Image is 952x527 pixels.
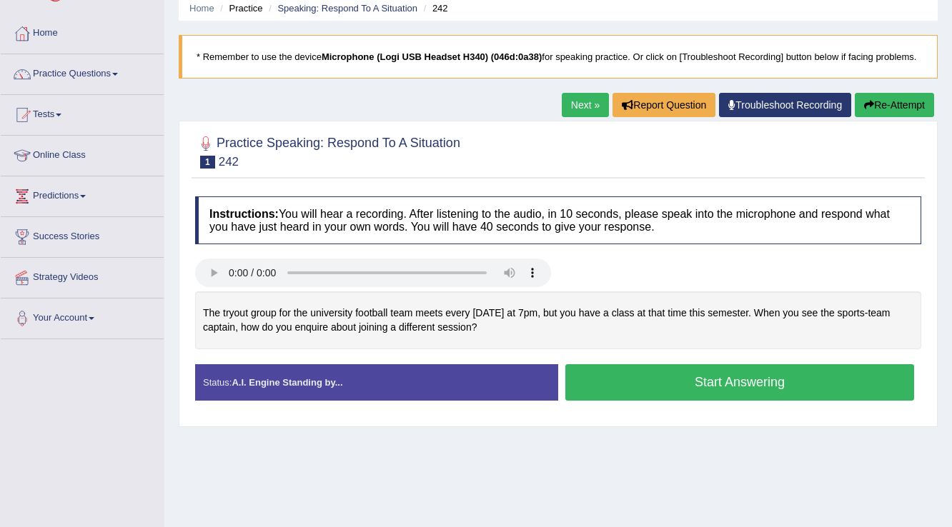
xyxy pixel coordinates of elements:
small: 242 [219,155,239,169]
div: Status: [195,364,558,401]
div: The tryout group for the university football team meets every [DATE] at 7pm, but you have a class... [195,291,921,349]
a: Your Account [1,298,164,334]
a: Home [1,14,164,49]
button: Re-Attempt [855,93,934,117]
a: Predictions [1,176,164,212]
a: Online Class [1,136,164,171]
strong: A.I. Engine Standing by... [232,377,342,388]
a: Success Stories [1,217,164,253]
b: Microphone (Logi USB Headset H340) (046d:0a38) [322,51,542,62]
a: Tests [1,95,164,131]
a: Practice Questions [1,54,164,90]
button: Start Answering [565,364,914,401]
a: Strategy Videos [1,258,164,293]
span: 1 [200,156,215,169]
li: Practice [217,1,262,15]
a: Troubleshoot Recording [719,93,851,117]
li: 242 [420,1,448,15]
a: Home [189,3,214,14]
blockquote: * Remember to use the device for speaking practice. Or click on [Troubleshoot Recording] button b... [179,35,938,79]
b: Instructions: [209,208,279,220]
button: Report Question [613,93,715,117]
h2: Practice Speaking: Respond To A Situation [195,133,460,169]
h4: You will hear a recording. After listening to the audio, in 10 seconds, please speak into the mic... [195,196,921,244]
a: Next » [562,93,609,117]
a: Speaking: Respond To A Situation [277,3,417,14]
